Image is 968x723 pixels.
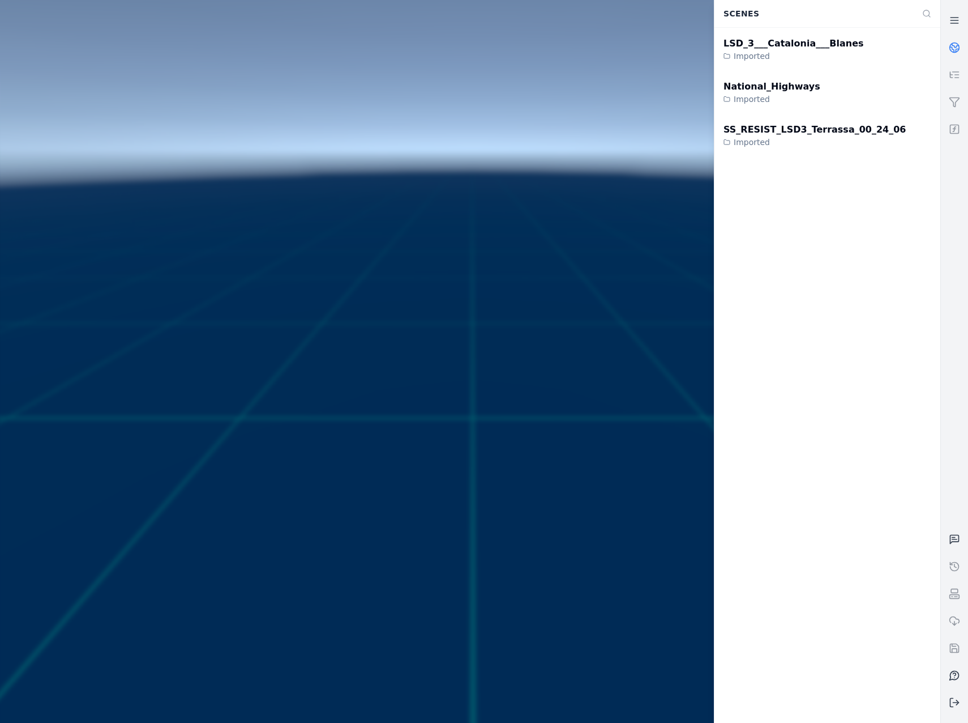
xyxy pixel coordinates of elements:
[717,3,915,24] div: Scenes
[723,80,820,93] div: National_Highways
[723,123,906,137] div: SS_RESIST_LSD3_Terrassa_00_24_06
[723,37,864,50] div: LSD_3___Catalonia___Blanes
[723,137,906,148] div: Imported
[723,50,864,62] div: Imported
[723,93,820,105] div: Imported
